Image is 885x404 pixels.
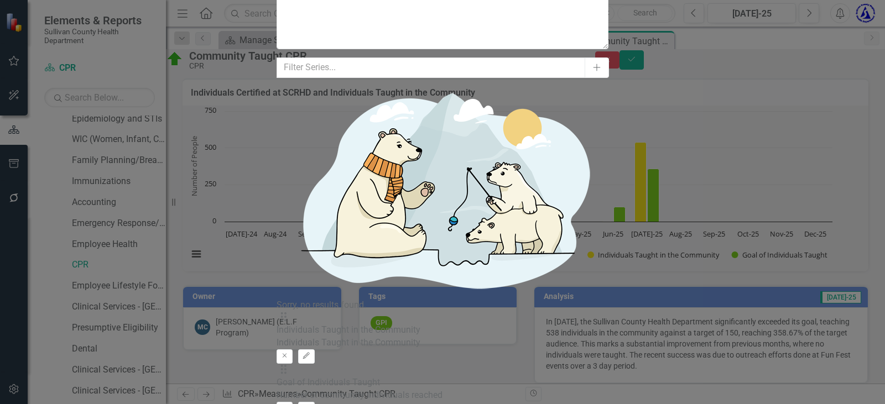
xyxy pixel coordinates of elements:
[277,337,608,349] div: Individuals Taught in the Community
[277,57,586,78] input: Filter Series...
[277,324,608,337] div: Individuals Taught in the Community
[277,376,608,389] div: Goal of Individuals Taught
[277,389,608,402] div: Number of community individuals reached
[277,299,608,312] div: Sorry, no results found.
[277,78,608,299] img: No results found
